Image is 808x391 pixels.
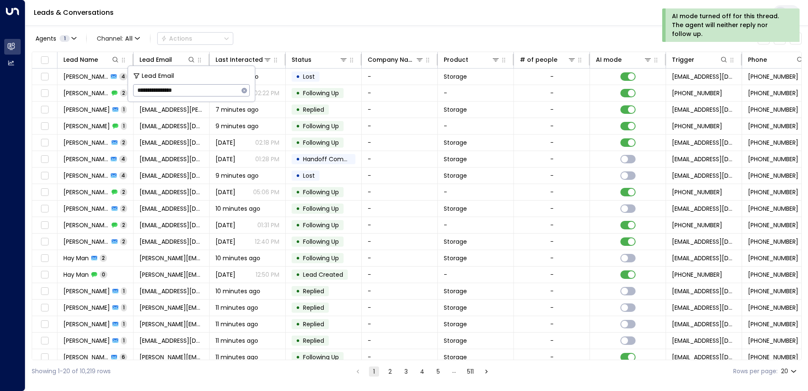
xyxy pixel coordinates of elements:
span: Simon Knight [63,237,109,246]
span: leads@space-station.co.uk [672,336,736,345]
span: Storage [444,303,467,312]
div: - [550,171,554,180]
div: Lead Email [139,55,172,65]
span: +447418053316 [672,221,722,229]
div: Button group with a nested menu [157,32,233,45]
span: 6 [120,353,127,361]
div: - [550,188,554,196]
div: • [296,300,300,315]
div: - [550,336,554,345]
span: 1 [121,320,127,328]
span: leads@space-station.co.uk [672,254,736,262]
div: AI mode turned off for this thread. The agent will neither reply nor follow up. [672,12,788,39]
span: +447518191471 [748,287,798,295]
td: - [362,267,438,283]
td: - [362,168,438,184]
td: - [362,316,438,332]
span: Replied [303,287,324,295]
span: Following Up [303,138,339,147]
span: +447487864477 [748,155,798,163]
div: AI mode [596,55,622,65]
span: Storage [444,320,467,328]
td: - [362,69,438,85]
a: Leads & Conversations [34,8,114,17]
div: Last Interacted [216,55,263,65]
span: Simon Knight [63,204,109,213]
span: Following Up [303,353,339,361]
span: +447389867143 [748,303,798,312]
span: Toggle select row [39,72,50,82]
span: Storage [444,171,467,180]
span: Connor Lyon [63,72,108,81]
span: leads@space-station.co.uk [672,105,736,114]
span: 2 [100,254,107,262]
span: Aug 29, 2025 [216,155,235,163]
div: Showing 1-20 of 10,219 rows [32,367,111,376]
p: 02:22 PM [254,89,279,97]
span: Storage [444,72,467,81]
span: leads@space-station.co.uk [672,320,736,328]
div: - [550,72,554,81]
div: AI mode [596,55,652,65]
span: 1 [60,35,70,42]
span: 1 [121,337,127,344]
span: Following Up [303,204,339,213]
span: simonknight204@gmail.com [139,221,203,229]
span: Storage [444,155,467,163]
span: Handoff Completed [303,155,363,163]
div: - [550,105,554,114]
span: Toggle select row [39,253,50,264]
p: 01:28 PM [255,155,279,163]
div: • [296,251,300,265]
button: Go to page 3 [401,366,411,377]
span: jordanakudu@gmail.com [139,122,203,130]
div: • [296,333,300,348]
span: +447539431780 [748,105,798,114]
span: 1 [121,287,127,295]
span: +4474544858698 [748,254,798,262]
span: Linsay Phythian [63,336,110,345]
span: Rajbir Singh [63,105,110,114]
div: - [550,221,554,229]
span: Toggle select row [39,303,50,313]
span: hayman@outlook.com [139,254,203,262]
span: Toggle select row [39,138,50,148]
span: +447740552213 [748,89,798,97]
span: Toggle select row [39,220,50,231]
span: Sandra Ndim [63,303,110,312]
div: - [550,287,554,295]
span: Storage [444,287,467,295]
div: Status [292,55,311,65]
span: Storage [444,353,467,361]
div: Lead Name [63,55,120,65]
span: +447487864477 [748,122,798,130]
div: • [296,69,300,84]
span: Following Up [303,221,339,229]
span: hilary.palmen@gmail.com [139,353,203,361]
span: leads@space-station.co.uk [672,155,736,163]
div: Product [444,55,468,65]
span: Jordan Akudu [63,155,108,163]
div: Company Name [368,55,424,65]
div: # of people [520,55,576,65]
span: +447754665864 [748,188,798,196]
span: Lead Created [303,270,343,279]
span: Yesterday [216,138,235,147]
span: Toggle select row [39,336,50,346]
div: • [296,135,300,150]
button: Go to page 4 [417,366,427,377]
span: Toggle select row [39,121,50,132]
td: - [438,184,514,200]
span: +447418053316 [748,221,798,229]
div: Product [444,55,500,65]
span: Toggle select row [39,187,50,198]
p: 05:06 PM [253,188,279,196]
div: # of people [520,55,557,65]
span: leads@space-station.co.uk [672,138,736,147]
span: Toggle select row [39,319,50,330]
span: 10 minutes ago [216,254,260,262]
span: Storage [444,204,467,213]
td: - [438,267,514,283]
div: - [550,353,554,361]
td: - [362,118,438,134]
